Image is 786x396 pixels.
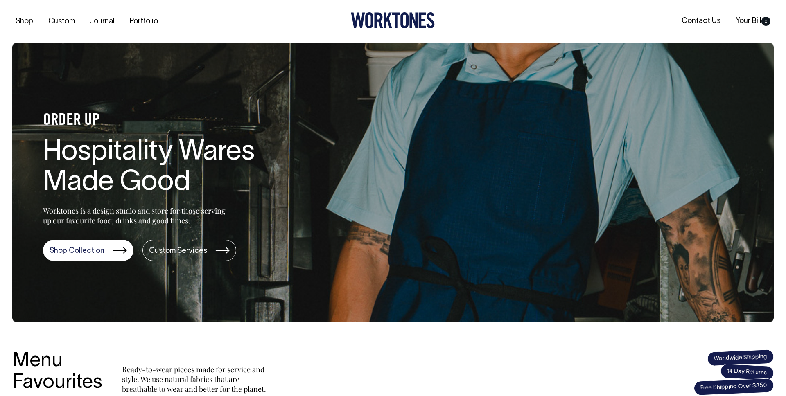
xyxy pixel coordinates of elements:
[43,206,229,225] p: Worktones is a design studio and store for those serving up our favourite food, drinks and good t...
[12,15,36,28] a: Shop
[126,15,161,28] a: Portfolio
[693,378,774,396] span: Free Shipping Over $350
[720,364,774,381] span: 14 Day Returns
[45,15,78,28] a: Custom
[142,240,236,261] a: Custom Services
[761,17,770,26] span: 0
[87,15,118,28] a: Journal
[678,14,724,28] a: Contact Us
[732,14,774,28] a: Your Bill0
[43,240,133,261] a: Shop Collection
[122,364,269,394] p: Ready-to-wear pieces made for service and style. We use natural fabrics that are breathable to we...
[707,349,774,366] span: Worldwide Shipping
[43,137,305,199] h1: Hospitality Wares Made Good
[12,351,102,394] h3: Menu Favourites
[43,112,305,129] h4: ORDER UP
